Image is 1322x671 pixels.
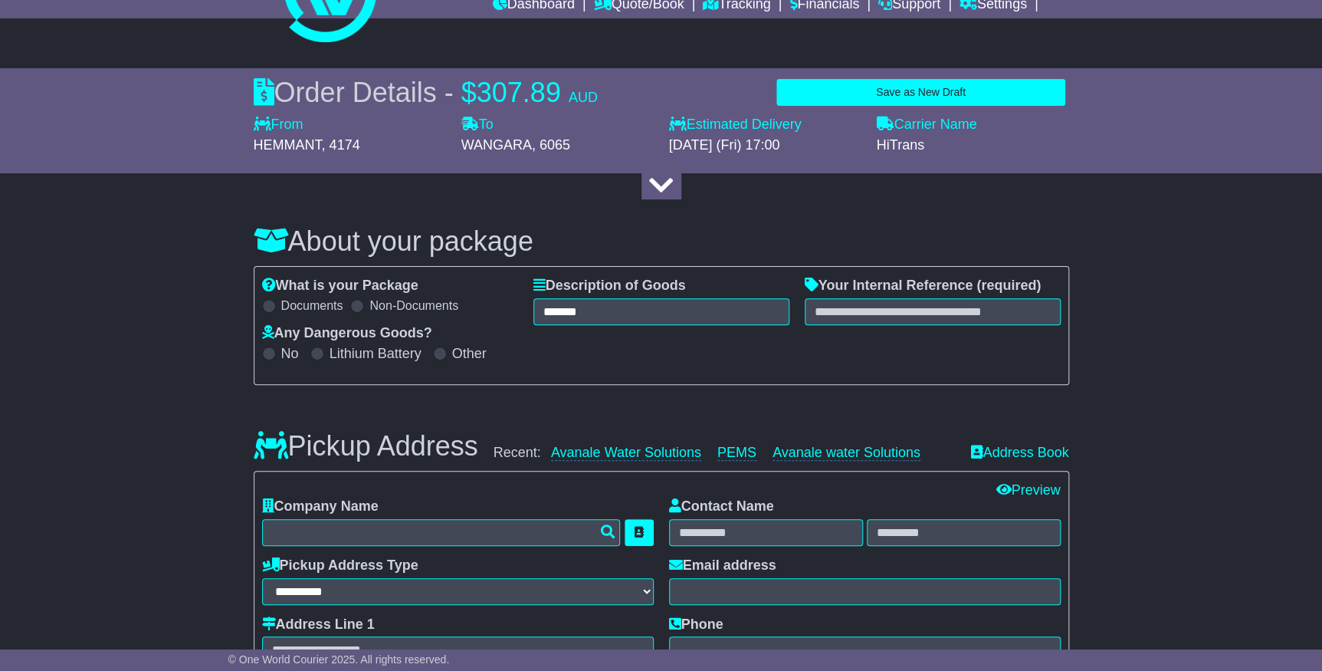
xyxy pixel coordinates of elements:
label: Estimated Delivery [669,117,861,133]
label: From [254,117,303,133]
div: Order Details - [254,76,598,109]
div: HiTrans [877,137,1069,154]
h3: Pickup Address [254,431,478,462]
label: To [461,117,494,133]
label: What is your Package [262,278,418,294]
a: Avanale Water Solutions [551,445,701,461]
div: Recent: [494,445,956,462]
button: Save as New Draft [776,79,1064,106]
a: Preview [996,482,1060,498]
label: Address Line 1 [262,617,375,633]
label: Contact Name [669,498,774,515]
span: , 4174 [322,137,360,153]
label: Carrier Name [877,117,977,133]
label: Company Name [262,498,379,515]
label: Pickup Address Type [262,558,418,574]
span: AUD [569,90,598,105]
span: © One World Courier 2025. All rights reserved. [228,653,450,666]
div: [DATE] (Fri) 17:00 [669,137,861,154]
h3: About your package [254,226,1069,257]
label: Phone [669,617,723,633]
span: , 6065 [532,137,570,153]
label: Any Dangerous Goods? [262,325,432,342]
span: HEMMANT [254,137,322,153]
label: Non-Documents [369,298,458,313]
a: Address Book [970,445,1068,462]
label: Documents [281,298,343,313]
label: Email address [669,558,776,574]
span: 307.89 [477,77,561,108]
span: $ [461,77,477,108]
span: WANGARA [461,137,532,153]
label: No [281,346,299,363]
a: Avanale water Solutions [773,445,920,461]
a: PEMS [717,445,756,461]
label: Other [452,346,487,363]
label: Description of Goods [533,278,686,294]
label: Lithium Battery [330,346,422,363]
label: Your Internal Reference (required) [805,278,1042,294]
